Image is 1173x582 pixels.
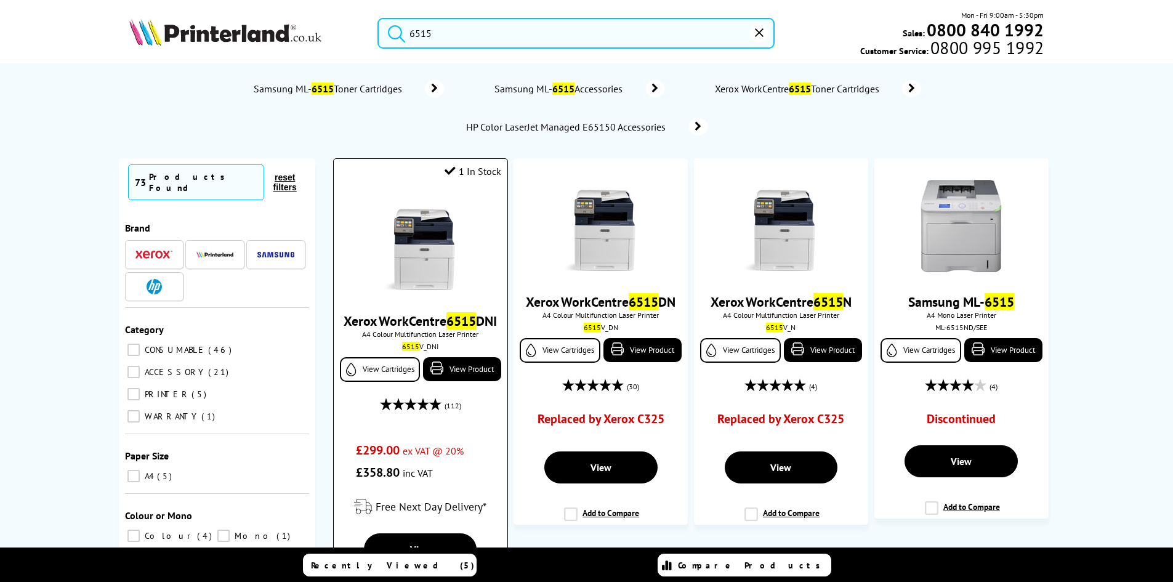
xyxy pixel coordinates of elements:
[125,450,169,462] span: Paper Size
[147,279,162,294] img: HP
[881,310,1042,320] span: A4 Mono Laser Printer
[784,338,862,362] a: View Product
[466,118,708,135] a: HP Color LaserJet Managed E65150 Accessories
[142,344,207,355] span: CONSUMABLE
[964,338,1042,362] a: View Product
[735,180,827,272] img: Xerox-6515-FrontFacing-Small.jpg
[658,554,831,576] a: Compare Products
[523,323,679,332] div: V_DN
[356,442,400,458] span: £299.00
[127,530,140,542] input: Colour 4
[257,252,294,257] img: Samsung
[881,338,961,363] a: View Cartridges
[125,323,164,336] span: Category
[201,411,218,422] span: 1
[700,338,781,363] a: View Cartridges
[520,310,682,320] span: A4 Colour Multifunction Laser Printer
[340,357,420,382] a: View Cartridges
[789,83,811,95] mark: 6515
[703,323,859,332] div: V_N
[356,464,400,480] span: £358.80
[860,42,1044,57] span: Customer Service:
[208,366,232,378] span: 21
[196,251,233,257] img: Printerland
[340,329,501,339] span: A4 Colour Multifunction Laser Printer
[925,501,1000,525] label: Add to Compare
[127,366,140,378] input: ACCESSORY 21
[344,312,497,329] a: Xerox WorkCentre6515DNI
[584,323,601,332] mark: 6515
[142,366,207,378] span: ACCESSORY
[376,499,486,514] span: Free Next Day Delivery*
[410,543,431,556] span: View
[142,389,190,400] span: PRINTER
[627,375,639,398] span: (30)
[445,165,501,177] div: 1 In Stock
[744,507,820,531] label: Add to Compare
[446,312,476,329] mark: 6515
[915,180,1007,272] img: samsung-ml5515-front-small.jpg
[678,560,827,571] span: Compare Products
[311,560,475,571] span: Recently Viewed (5)
[127,470,140,482] input: A4 5
[402,342,419,351] mark: 6515
[544,451,658,483] a: View
[714,80,921,97] a: Xerox WorkCentre6515Toner Cartridges
[927,18,1044,41] b: 0800 840 1992
[445,394,461,418] span: (112)
[809,375,817,398] span: (4)
[903,27,925,39] span: Sales:
[925,24,1044,36] a: 0800 840 1992
[700,310,862,320] span: A4 Colour Multifunction Laser Printer
[217,530,230,542] input: Mono 1
[127,388,140,400] input: PRINTER 5
[884,323,1039,332] div: ML-6515ND/SEE
[552,83,574,95] mark: 6515
[149,171,257,193] div: Products Found
[377,18,775,49] input: Search product o
[129,18,363,48] a: Printerland Logo
[990,375,998,398] span: (4)
[905,445,1018,477] a: View
[127,410,140,422] input: WARRANTY 1
[466,121,671,133] span: HP Color LaserJet Managed E65150 Accessories
[135,250,172,259] img: Xerox
[252,80,444,97] a: Samsung ML-6515Toner Cartridges
[629,293,658,310] mark: 6515
[591,461,611,474] span: View
[142,471,156,482] span: A4
[423,357,501,381] a: View Product
[191,389,209,400] span: 5
[770,461,791,474] span: View
[717,411,844,433] a: Replaced by Xerox C325
[303,554,477,576] a: Recently Viewed (5)
[232,530,275,541] span: Mono
[961,9,1044,21] span: Mon - Fri 9:00am - 5:30pm
[125,222,150,234] span: Brand
[312,83,334,95] mark: 6515
[142,411,200,422] span: WARRANTY
[951,455,972,467] span: View
[493,83,627,95] span: Samsung ML- Accessories
[564,507,639,531] label: Add to Compare
[403,467,433,479] span: inc VAT
[197,530,215,541] span: 4
[711,293,852,310] a: Xerox WorkCentre6515N
[125,509,192,522] span: Colour or Mono
[555,180,647,272] img: Xerox-6515-FrontFacing-Small.jpg
[135,176,146,188] span: 73
[374,199,467,291] img: Xerox-6515-FrontFacing-Small.jpg
[343,342,498,351] div: V_DNI
[403,445,464,457] span: ex VAT @ 20%
[603,338,682,362] a: View Product
[127,344,140,356] input: CONSUMABLE 46
[813,293,843,310] mark: 6515
[264,172,306,193] button: reset filters
[725,451,838,483] a: View
[129,18,321,46] img: Printerland Logo
[929,42,1044,54] span: 0800 995 1992
[157,471,175,482] span: 5
[364,533,477,565] a: View
[897,411,1026,433] div: Discontinued
[208,344,235,355] span: 46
